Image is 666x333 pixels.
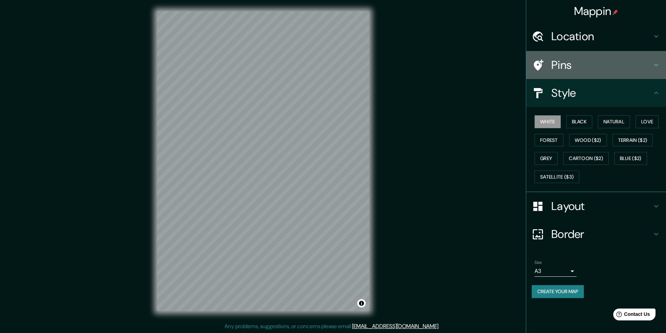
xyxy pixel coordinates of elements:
[535,152,558,165] button: Grey
[526,192,666,220] div: Layout
[636,115,659,128] button: Love
[551,86,652,100] h4: Style
[439,322,441,331] div: .
[569,134,607,147] button: Wood ($2)
[357,299,366,307] button: Toggle attribution
[532,285,584,298] button: Create your map
[613,134,653,147] button: Terrain ($2)
[535,260,542,266] label: Size
[551,29,652,43] h4: Location
[535,171,579,183] button: Satellite ($3)
[535,134,564,147] button: Forest
[563,152,609,165] button: Cartoon ($2)
[598,115,630,128] button: Natural
[224,322,439,331] p: Any problems, suggestions, or concerns please email .
[526,79,666,107] div: Style
[526,51,666,79] div: Pins
[614,152,647,165] button: Blue ($2)
[526,22,666,50] div: Location
[157,11,369,311] canvas: Map
[574,4,618,18] h4: Mappin
[566,115,593,128] button: Black
[535,115,561,128] button: White
[551,227,652,241] h4: Border
[551,58,652,72] h4: Pins
[604,306,658,325] iframe: Help widget launcher
[526,220,666,248] div: Border
[613,9,618,15] img: pin-icon.png
[535,266,577,277] div: A3
[352,323,438,330] a: [EMAIL_ADDRESS][DOMAIN_NAME]
[441,322,442,331] div: .
[551,199,652,213] h4: Layout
